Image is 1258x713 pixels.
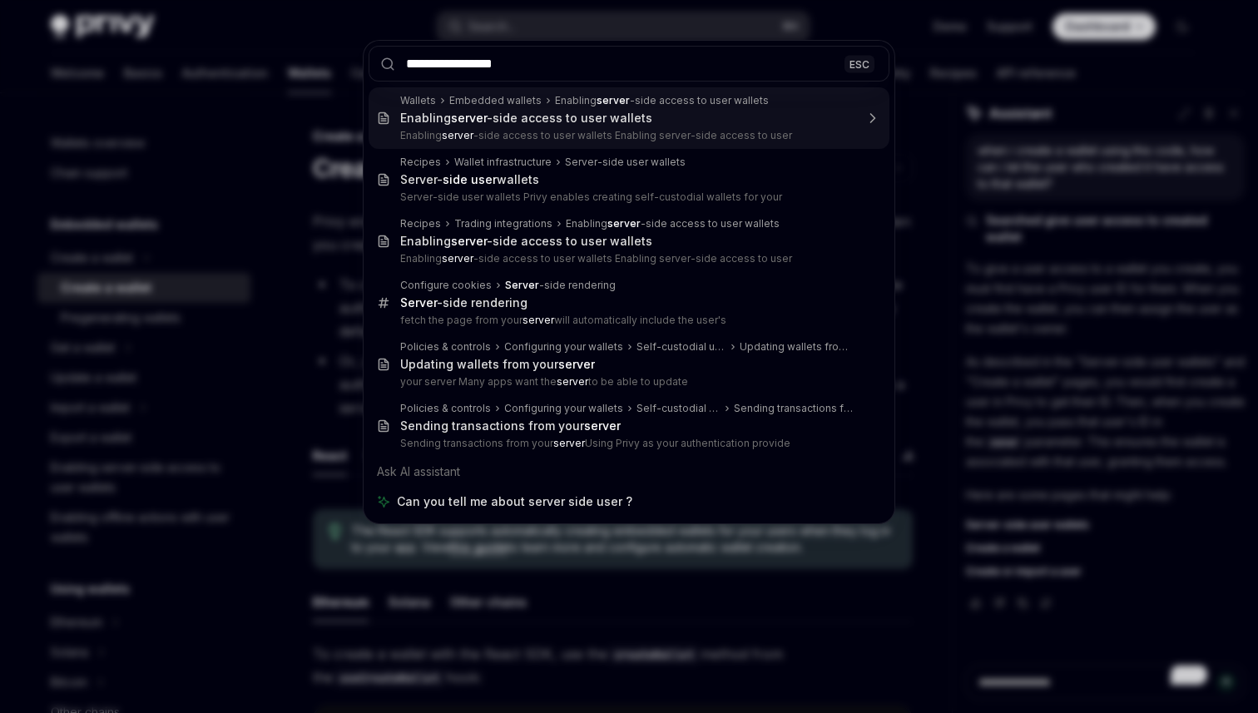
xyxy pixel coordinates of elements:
div: Enabling -side access to user wallets [555,94,769,107]
div: Policies & controls [400,340,491,354]
div: Wallet infrastructure [454,156,552,169]
div: Enabling -side access to user wallets [566,217,780,230]
div: Trading integrations [454,217,552,230]
div: Configuring your wallets [504,402,623,415]
p: your server Many apps want the to be able to update [400,375,854,389]
b: server [553,437,585,449]
b: server [442,129,473,141]
div: Server- wallets [400,172,539,187]
span: Can you tell me about server side user ? [397,493,632,510]
div: Wallets [400,94,436,107]
b: server [558,357,595,371]
div: Recipes [400,156,441,169]
div: Self-custodial user wallets [636,340,726,354]
div: Policies & controls [400,402,491,415]
div: -side rendering [400,295,527,310]
div: Sending transactions from your server [734,402,854,415]
b: server [597,94,630,106]
b: side user [443,172,497,186]
p: Enabling -side access to user wallets Enabling server-side access to user [400,129,854,142]
div: Recipes [400,217,441,230]
div: Configure cookies [400,279,492,292]
b: server [523,314,554,326]
p: fetch the page from your will automatically include the user's [400,314,854,327]
div: Enabling -side access to user wallets [400,234,652,249]
b: server [557,375,588,388]
div: Sending transactions from your [400,418,621,433]
div: Server-side user wallets [565,156,686,169]
b: server [451,111,487,125]
b: server [607,217,641,230]
b: server [442,252,473,265]
b: server [451,234,487,248]
div: ESC [844,55,874,72]
div: Updating wallets from your [400,357,595,372]
div: Enabling -side access to user wallets [400,111,652,126]
p: Sending transactions from your Using Privy as your authentication provide [400,437,854,450]
div: Self-custodial user wallets [636,402,721,415]
b: server [584,418,621,433]
p: Enabling -side access to user wallets Enabling server-side access to user [400,252,854,265]
div: Updating wallets from your server [740,340,854,354]
b: Server [400,295,437,309]
div: Configuring your wallets [504,340,623,354]
div: Embedded wallets [449,94,542,107]
div: -side rendering [505,279,616,292]
p: Server-side user wallets Privy enables creating self-custodial wallets for your [400,191,854,204]
b: Server [505,279,539,291]
div: Ask AI assistant [369,457,889,487]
